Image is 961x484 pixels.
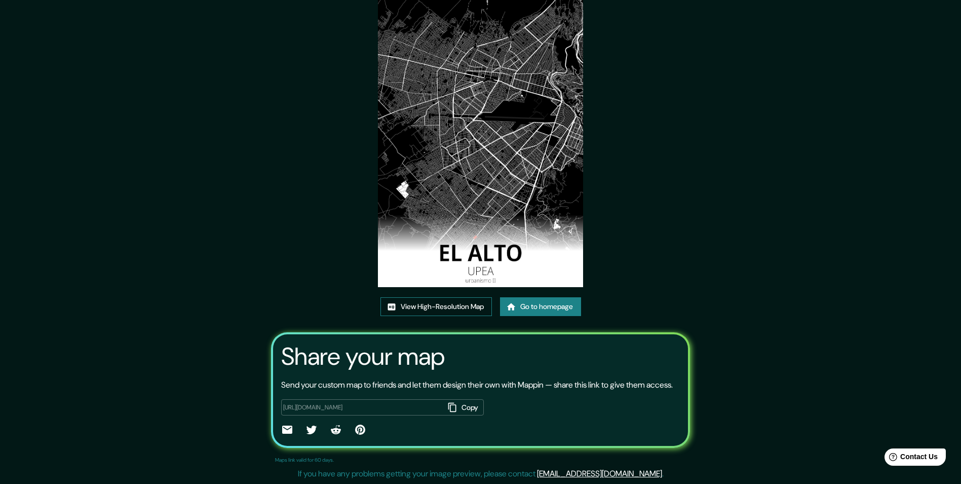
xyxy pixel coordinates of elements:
[380,297,492,316] a: View High-Resolution Map
[444,399,484,416] button: Copy
[537,468,662,479] a: [EMAIL_ADDRESS][DOMAIN_NAME]
[298,468,664,480] p: If you have any problems getting your image preview, please contact .
[281,342,445,371] h3: Share your map
[500,297,581,316] a: Go to homepage
[275,456,334,464] p: Maps link valid for 60 days.
[281,379,673,391] p: Send your custom map to friends and let them design their own with Mappin — share this link to gi...
[871,444,950,473] iframe: Help widget launcher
